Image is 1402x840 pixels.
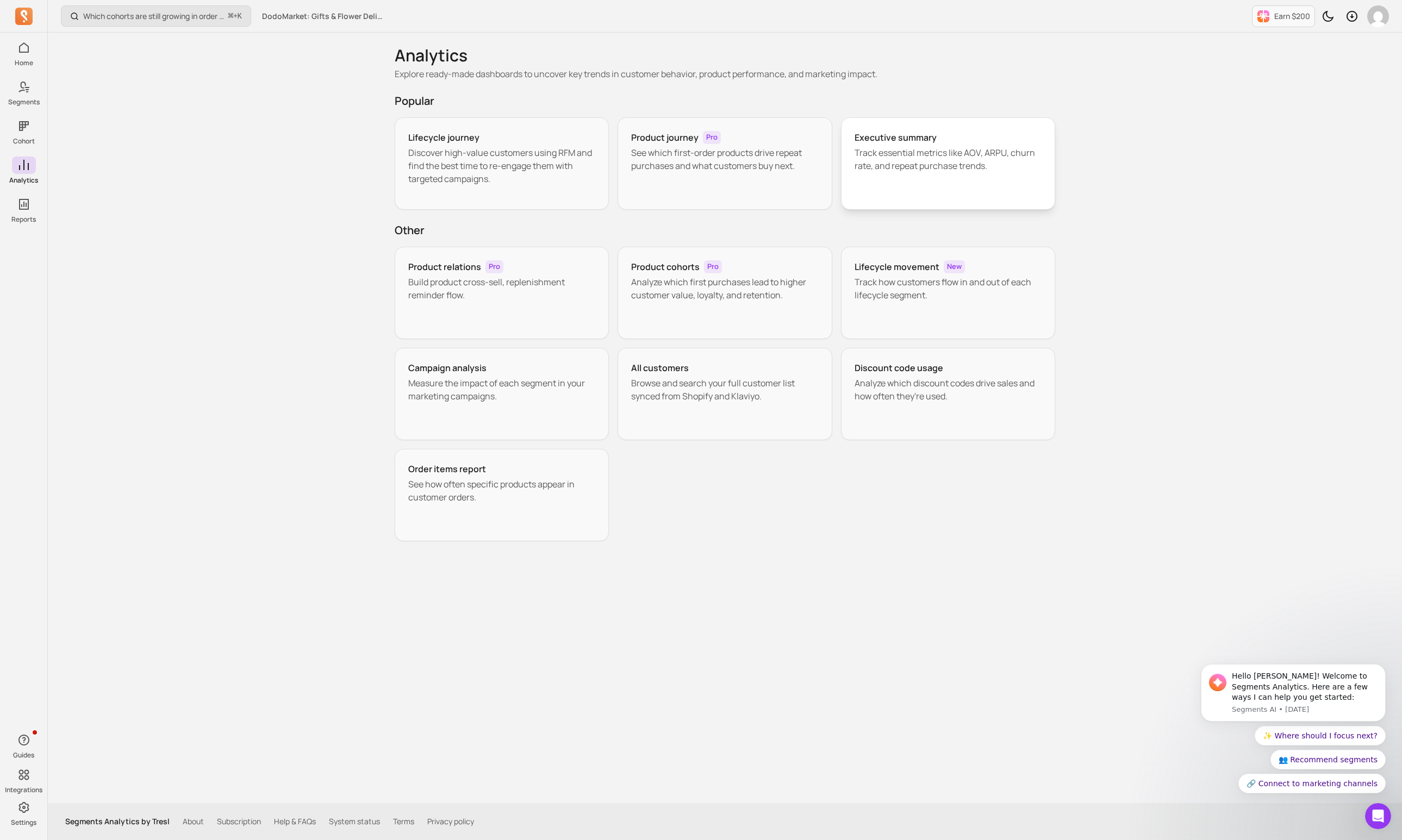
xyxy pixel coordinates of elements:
p: Build product cross-sell, replenishment reminder flow. [408,275,596,302]
p: Analyze which discount codes drive sales and how often they're used. [855,377,1042,403]
img: avatar [1367,5,1389,27]
p: Settings [11,818,36,827]
span: DodoMarket: Gifts & Flower Delivery [GEOGRAPHIC_DATA] [262,11,385,22]
p: Analyze which first purchases lead to higher customer value, loyalty, and retention. [631,275,819,302]
a: System status [329,816,380,827]
a: Product cohortsProAnalyze which first purchases lead to higher customer value, loyalty, and reten... [618,247,832,339]
h3: Lifecycle journey [408,131,479,144]
p: Analytics [9,176,38,185]
a: Lifecycle movementNewTrack how customers flow in and out of each lifecycle segment. [841,247,1056,339]
p: Explore ready-made dashboards to uncover key trends in customer behavior, product performance, an... [395,67,1056,80]
a: Order items reportSee how often specific products appear in customer orders. [395,449,609,541]
a: Campaign analysisMeasure the impact of each segment in your marketing campaigns. [395,348,609,440]
p: Measure the impact of each segment in your marketing campaigns. [408,377,596,403]
a: Product journeyProSee which first-order products drive repeat purchases and what customers buy next. [618,117,832,210]
a: Discount code usageAnalyze which discount codes drive sales and how often they're used. [841,348,1056,440]
h3: Executive summary [855,131,937,144]
h3: Product journey [631,131,699,144]
a: Executive summaryTrack essential metrics like AOV, ARPU, churn rate, and repeat purchase trends. [841,117,1056,210]
span: Pro [704,260,722,273]
span: + [228,10,242,22]
p: Which cohorts are still growing in order volume or revenue? [83,11,224,22]
p: See how often specific products appear in customer orders. [408,478,596,504]
h3: Product cohorts [631,260,700,273]
a: Product relationsProBuild product cross-sell, replenishment reminder flow. [395,247,609,339]
h3: Product relations [408,260,481,273]
button: Earn $200 [1252,5,1315,27]
a: About [183,816,204,827]
kbd: K [238,12,242,21]
a: Privacy policy [427,816,474,827]
h3: Campaign analysis [408,361,487,374]
p: Home [15,59,33,67]
kbd: ⌘ [228,10,234,23]
button: Guides [12,729,36,762]
a: Help & FAQs [274,816,316,827]
span: Pro [703,131,721,144]
p: Track essential metrics like AOV, ARPU, churn rate, and repeat purchase trends. [855,146,1042,172]
p: Segments [8,98,40,106]
span: Pro [485,260,503,273]
button: Toggle dark mode [1317,5,1339,27]
h2: Popular [395,93,1056,109]
h3: Order items report [408,462,486,475]
a: Subscription [217,816,261,827]
h1: Analytics [395,46,1056,65]
p: Cohort [13,137,35,146]
a: Lifecycle journeyDiscover high-value customers using RFM and find the best time to re-engage them... [395,117,609,210]
p: Track how customers flow in and out of each lifecycle segment. [855,275,1042,302]
p: Guides [13,751,34,760]
p: Discover high-value customers using RFM and find the best time to re-engage them with targeted ca... [408,146,596,185]
p: Browse and search your full customer list synced from Shopify and Klaviyo. [631,377,819,403]
h3: Discount code usage [855,361,943,374]
iframe: Intercom notifications message [1185,650,1402,835]
p: Integrations [5,786,42,794]
iframe: Intercom live chat [1365,803,1391,829]
h3: All customers [631,361,689,374]
h3: Lifecycle movement [855,260,939,273]
span: New [944,260,965,273]
a: All customersBrowse and search your full customer list synced from Shopify and Klaviyo. [618,348,832,440]
h2: Other [395,223,1056,238]
p: Segments Analytics by Tresl [65,816,170,827]
p: See which first-order products drive repeat purchases and what customers buy next. [631,146,819,172]
button: Which cohorts are still growing in order volume or revenue?⌘+K [61,5,251,27]
p: Earn $200 [1274,11,1310,22]
button: DodoMarket: Gifts & Flower Delivery [GEOGRAPHIC_DATA] [256,7,391,26]
a: Terms [393,816,414,827]
p: Reports [11,215,36,224]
